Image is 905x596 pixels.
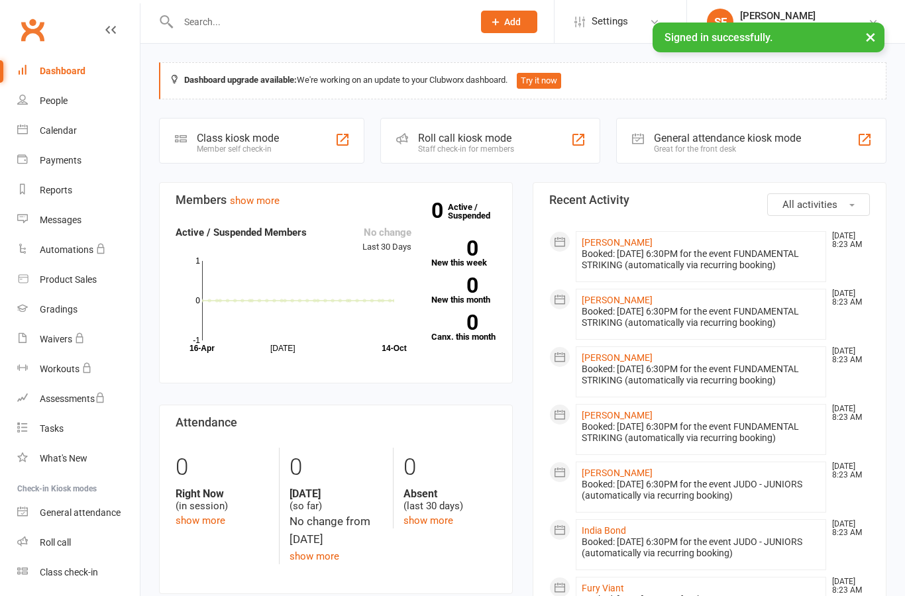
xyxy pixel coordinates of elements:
time: [DATE] 8:23 AM [825,462,869,479]
div: Payments [40,155,81,166]
a: Dashboard [17,56,140,86]
div: Calendar [40,125,77,136]
a: [PERSON_NAME] [582,410,653,421]
button: Add [481,11,537,33]
a: What's New [17,444,140,473]
a: Gradings [17,295,140,324]
a: [PERSON_NAME] [582,468,653,478]
time: [DATE] 8:23 AM [825,232,869,249]
a: Automations [17,235,140,265]
strong: 0 [431,313,478,332]
div: Booked: [DATE] 6:30PM for the event FUNDAMENTAL STRIKING (automatically via recurring booking) [582,248,820,271]
div: Class kiosk mode [197,132,279,144]
h3: Members [176,193,496,207]
div: Workouts [40,364,80,374]
a: Roll call [17,528,140,558]
div: Roll call [40,537,71,548]
a: India Bond [582,525,626,536]
a: Product Sales [17,265,140,295]
a: 0New this week [431,240,497,267]
span: Add [504,17,521,27]
time: [DATE] 8:23 AM [825,577,869,595]
a: Tasks [17,414,140,444]
time: [DATE] 8:23 AM [825,405,869,422]
div: Reports [40,185,72,195]
div: Booked: [DATE] 6:30PM for the event FUNDAMENTAL STRIKING (automatically via recurring booking) [582,421,820,444]
a: show more [230,195,280,207]
h3: Recent Activity [549,193,870,207]
strong: Dashboard upgrade available: [184,75,297,85]
a: 0Active / Suspended [448,193,506,230]
div: SF [707,9,733,35]
button: All activities [767,193,870,216]
a: show more [290,550,339,562]
h3: Attendance [176,416,496,429]
strong: [DATE] [290,487,382,500]
a: 0New this month [431,277,497,304]
strong: Right Now [176,487,269,500]
div: 0 [176,448,269,487]
div: (in session) [176,487,269,513]
div: Booked: [DATE] 6:30PM for the event FUNDAMENTAL STRIKING (automatically via recurring booking) [582,306,820,328]
strong: 0 [431,201,448,221]
div: Messages [40,215,81,225]
a: General attendance kiosk mode [17,498,140,528]
div: Gradings [40,304,78,315]
a: show more [403,515,453,526]
strong: 0 [431,238,478,258]
a: 0Canx. this month [431,315,497,341]
time: [DATE] 8:23 AM [825,289,869,307]
div: Booked: [DATE] 6:30PM for the event FUNDAMENTAL STRIKING (automatically via recurring booking) [582,364,820,386]
span: Settings [592,7,628,36]
div: General attendance [40,507,121,518]
div: Member self check-in [197,144,279,154]
div: Tasks [40,423,64,434]
a: [PERSON_NAME] [582,352,653,363]
div: Staff check-in for members [418,144,514,154]
a: Messages [17,205,140,235]
div: Raptor MMA Combat Academy [740,22,868,34]
strong: Active / Suspended Members [176,226,307,238]
strong: Absent [403,487,496,500]
time: [DATE] 8:23 AM [825,520,869,537]
div: We're working on an update to your Clubworx dashboard. [159,62,886,99]
span: All activities [782,199,837,211]
div: What's New [40,453,87,464]
div: No change from [DATE] [290,513,382,548]
a: Assessments [17,384,140,414]
a: Class kiosk mode [17,558,140,587]
div: (so far) [290,487,382,513]
button: × [859,23,882,51]
div: Booked: [DATE] 6:30PM for the event JUDO - JUNIORS (automatically via recurring booking) [582,536,820,559]
div: People [40,95,68,106]
a: Calendar [17,116,140,146]
div: Roll call kiosk mode [418,132,514,144]
div: General attendance kiosk mode [654,132,801,144]
a: Fury Viant [582,583,624,593]
a: [PERSON_NAME] [582,295,653,305]
span: Signed in successfully. [665,31,772,44]
div: Waivers [40,334,72,344]
input: Search... [174,13,464,31]
div: Dashboard [40,66,85,76]
a: People [17,86,140,116]
time: [DATE] 8:23 AM [825,347,869,364]
a: show more [176,515,225,526]
div: Assessments [40,393,105,404]
strong: 0 [431,275,478,295]
div: Automations [40,244,93,255]
div: [PERSON_NAME] [740,10,868,22]
a: [PERSON_NAME] [582,237,653,248]
div: Product Sales [40,274,97,285]
div: 0 [403,448,496,487]
a: Workouts [17,354,140,384]
div: (last 30 days) [403,487,496,513]
div: Class check-in [40,567,98,577]
a: Clubworx [16,13,49,46]
div: No change [362,224,411,240]
div: Great for the front desk [654,144,801,154]
a: Waivers [17,324,140,354]
a: Payments [17,146,140,175]
button: Try it now [517,73,561,89]
div: Last 30 Days [362,224,411,254]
